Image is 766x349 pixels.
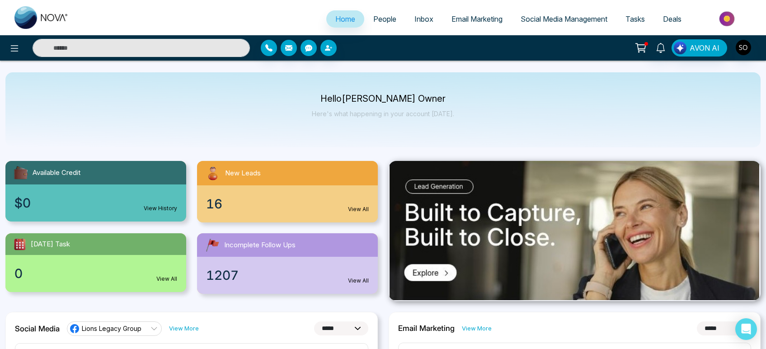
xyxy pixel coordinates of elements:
[225,168,261,179] span: New Leads
[616,10,654,28] a: Tasks
[312,110,454,118] p: Here's what happening in your account [DATE].
[690,42,719,53] span: AVON AI
[224,240,296,250] span: Incomplete Follow Ups
[14,264,23,283] span: 0
[144,204,177,212] a: View History
[736,40,751,55] img: User Avatar
[462,324,492,333] a: View More
[364,10,405,28] a: People
[672,39,727,57] button: AVON AI
[204,165,221,182] img: newLeads.svg
[348,205,369,213] a: View All
[442,10,512,28] a: Email Marketing
[414,14,433,24] span: Inbox
[625,14,645,24] span: Tasks
[735,318,757,340] div: Open Intercom Messenger
[13,237,27,251] img: todayTask.svg
[204,237,221,253] img: followUps.svg
[33,168,80,178] span: Available Credit
[695,9,761,29] img: Market-place.gif
[206,194,222,213] span: 16
[192,233,383,294] a: Incomplete Follow Ups1207View All
[13,165,29,181] img: availableCredit.svg
[663,14,681,24] span: Deals
[14,193,31,212] span: $0
[390,161,759,300] img: .
[405,10,442,28] a: Inbox
[674,42,686,54] img: Lead Flow
[31,239,70,250] span: [DATE] Task
[206,266,239,285] span: 1207
[451,14,503,24] span: Email Marketing
[521,14,607,24] span: Social Media Management
[156,275,177,283] a: View All
[14,6,69,29] img: Nova CRM Logo
[15,324,60,333] h2: Social Media
[326,10,364,28] a: Home
[512,10,616,28] a: Social Media Management
[654,10,691,28] a: Deals
[373,14,396,24] span: People
[82,324,141,333] span: Lions Legacy Group
[192,161,383,222] a: New Leads16View All
[348,277,369,285] a: View All
[312,95,454,103] p: Hello [PERSON_NAME] Owner
[398,324,455,333] h2: Email Marketing
[335,14,355,24] span: Home
[169,324,199,333] a: View More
